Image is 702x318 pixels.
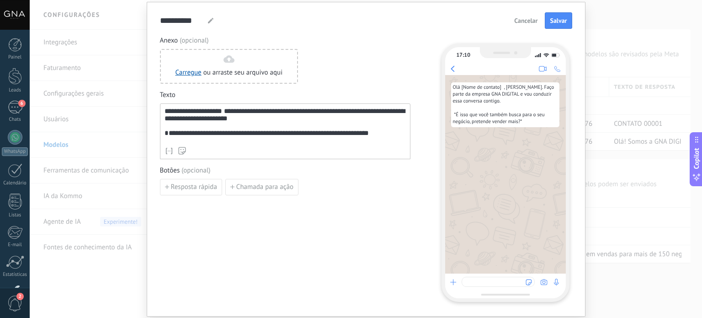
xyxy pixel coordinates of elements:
div: E-mail [2,242,28,248]
div: Estatísticas [2,272,28,278]
button: Salvar [545,12,572,29]
span: Salvar [550,17,567,24]
span: Chamada para ação [236,184,293,190]
div: Leads [2,87,28,93]
span: Texto [160,91,175,100]
span: 6 [18,100,26,107]
span: (opcional) [180,36,208,45]
button: Cancelar [510,14,542,27]
div: Chats [2,117,28,123]
div: Listas [2,212,28,218]
span: Copilot [692,148,701,169]
span: Cancelar [514,17,537,24]
span: Anexo [160,36,209,45]
div: WhatsApp [2,147,28,156]
div: Painel [2,54,28,60]
span: (opcional) [181,166,210,175]
span: 2 [16,293,24,300]
a: Carregue [175,68,202,77]
span: Botões [160,166,211,175]
div: 17:10 [457,52,470,59]
span: Resposta rápida [171,184,217,190]
span: ou arraste seu arquivo aqui [203,68,283,77]
div: Calendário [2,180,28,186]
span: Olá [Nome de contato] , [PERSON_NAME]. Faço parte da empresa GNA DIGITAL e vou conduzir essa conv... [453,84,558,125]
button: Resposta rápida [160,179,222,195]
button: Chamada para ação [225,179,298,195]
